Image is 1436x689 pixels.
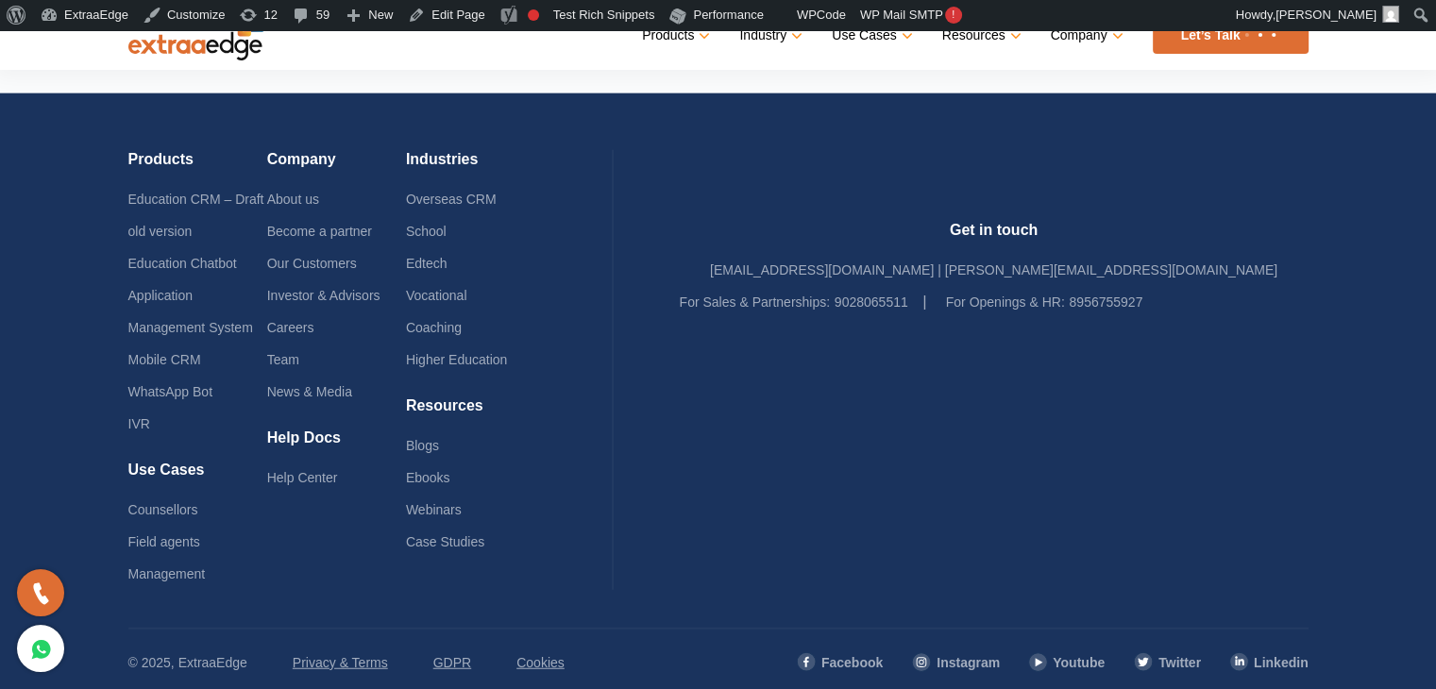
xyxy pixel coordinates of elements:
[1276,8,1377,22] span: [PERSON_NAME]
[128,647,247,679] p: © 2025, ExtraaEdge
[406,288,467,303] a: Vocational
[796,647,883,679] a: Facebook
[128,566,206,581] a: Management
[911,647,1000,679] a: Instagram
[267,288,380,303] a: Investor & Advisors
[128,352,201,367] a: Mobile CRM
[406,192,497,207] a: Overseas CRM
[267,429,406,462] h4: Help Docs
[710,262,1277,277] a: [EMAIL_ADDRESS][DOMAIN_NAME] | [PERSON_NAME][EMAIL_ADDRESS][DOMAIN_NAME]
[406,396,545,429] h4: Resources
[267,320,314,335] a: Careers
[406,438,439,453] a: Blogs
[832,22,908,49] a: Use Cases
[128,534,200,549] a: Field agents
[406,224,447,239] a: School
[406,352,507,367] a: Higher Education
[128,150,267,183] h4: Products
[406,320,462,335] a: Coaching
[406,502,462,517] a: Webinars
[128,192,264,239] a: Education CRM – Draft old version
[128,256,237,271] a: Education Chatbot
[1069,294,1142,310] a: 8956755927
[267,352,299,367] a: Team
[1153,17,1309,54] a: Let’s Talk
[406,256,448,271] a: Edtech
[680,221,1309,254] h4: Get in touch
[642,22,706,49] a: Products
[1229,647,1309,679] a: Linkedin
[267,192,319,207] a: About us
[739,22,799,49] a: Industry
[128,384,213,399] a: WhatsApp Bot
[945,7,962,24] span: !
[267,256,357,271] a: Our Customers
[680,286,831,318] label: For Sales & Partnerships:
[128,461,267,494] h4: Use Cases
[293,647,388,679] a: Privacy & Terms
[835,294,908,310] a: 9028065511
[1051,22,1120,49] a: Company
[128,288,253,335] a: Application Management System
[406,470,450,485] a: Ebooks
[942,22,1018,49] a: Resources
[433,647,471,679] a: GDPR
[128,416,150,431] a: IVR
[516,647,565,679] a: Cookies
[128,502,198,517] a: Counsellors
[406,150,545,183] h4: Industries
[1133,647,1201,679] a: Twitter
[267,150,406,183] h4: Company
[267,384,352,399] a: News & Media
[1028,647,1105,679] a: Youtube
[267,224,372,239] a: Become a partner
[406,534,484,549] a: Case Studies
[946,286,1065,318] label: For Openings & HR:
[267,470,338,485] a: Help Center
